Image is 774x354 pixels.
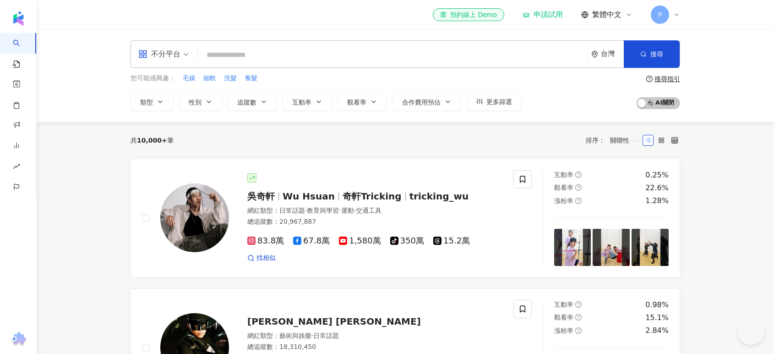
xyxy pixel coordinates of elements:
div: 0.98% [645,300,669,310]
span: 洗髮 [224,74,237,83]
span: · [339,207,341,214]
div: 總追蹤數 ： 18,310,450 [247,343,502,352]
span: rise [13,157,20,178]
span: 日常話題 [313,332,339,339]
div: 網紅類型 ： [247,206,502,216]
span: Wu Hsuan [283,191,335,202]
span: 關聯性 [610,133,638,148]
span: 83.8萬 [247,236,284,246]
span: 日常話題 [279,207,305,214]
span: 15.2萬 [433,236,470,246]
div: 網紅類型 ： [247,332,502,341]
span: 搜尋 [650,50,663,58]
span: 觀看率 [554,314,573,321]
span: 合作費用預估 [402,99,441,106]
span: 藝術與娛樂 [279,332,311,339]
span: 觀看率 [554,184,573,191]
span: appstore [138,50,147,59]
button: 合作費用預估 [392,93,461,111]
a: 申請試用 [523,10,563,19]
div: 15.1% [645,313,669,323]
div: 0.25% [645,170,669,180]
div: 2.84% [645,326,669,336]
span: · [305,207,307,214]
a: KOL Avatar吳奇軒Wu Hsuan奇軒Trickingtricking_wu網紅類型：日常話題·教育與學習·運動·交通工具總追蹤數：20,967,88783.8萬67.8萬1,580萬3... [131,159,680,277]
span: 奇軒Tricking [343,191,402,202]
span: 吳奇軒 [247,191,275,202]
div: 搜尋指引 [654,75,680,83]
button: 細軟 [203,73,217,83]
button: 毛燥 [182,73,196,83]
span: 教育與學習 [307,207,339,214]
span: 互動率 [292,99,311,106]
button: 更多篩選 [467,93,522,111]
button: 洗髮 [223,73,237,83]
span: question-circle [575,184,582,191]
span: question-circle [575,314,582,321]
span: 漲粉率 [554,197,573,205]
button: 類型 [131,93,174,111]
button: 觀看率 [338,93,387,111]
span: P [658,10,662,20]
span: 交通工具 [356,207,382,214]
button: 搜尋 [624,40,680,68]
button: 性別 [179,93,222,111]
span: question-circle [575,327,582,334]
span: 1,580萬 [339,236,381,246]
div: 排序： [586,133,643,148]
div: 總追蹤數 ： 20,967,887 [247,217,502,227]
span: question-circle [646,76,653,82]
img: KOL Avatar [160,183,229,252]
span: 漲粉率 [554,327,573,334]
span: 互動率 [554,301,573,308]
span: 養髮 [245,74,257,83]
span: 類型 [140,99,153,106]
span: environment [591,51,598,58]
div: 22.6% [645,183,669,193]
span: 10,000+ [137,137,167,144]
span: 性別 [189,99,202,106]
div: 共 筆 [131,137,174,144]
img: post-image [632,229,669,266]
div: 預約線上 Demo [440,10,497,19]
span: question-circle [575,198,582,204]
span: 追蹤數 [237,99,256,106]
iframe: Help Scout Beacon - Open [737,317,765,345]
span: 毛燥 [183,74,196,83]
span: · [311,332,313,339]
a: search [13,33,31,69]
div: 1.28% [645,196,669,206]
span: 運動 [341,207,354,214]
span: question-circle [575,301,582,308]
span: 找相似 [256,254,276,263]
span: 細軟 [203,74,216,83]
a: 預約線上 Demo [433,8,504,21]
span: [PERSON_NAME] [PERSON_NAME] [247,316,421,327]
span: 觀看率 [347,99,366,106]
span: 67.8萬 [293,236,330,246]
button: 追蹤數 [228,93,277,111]
span: 繁體中文 [592,10,621,20]
span: 350萬 [390,236,424,246]
div: 台灣 [601,50,624,58]
img: logo icon [11,11,26,26]
img: post-image [593,229,630,266]
a: 找相似 [247,254,276,263]
button: 互動率 [283,93,332,111]
span: question-circle [575,171,582,178]
span: 更多篩選 [486,98,512,105]
span: · [354,207,356,214]
span: 您可能感興趣： [131,74,175,83]
div: 不分平台 [138,47,180,61]
img: post-image [554,229,591,266]
span: tricking_wu [409,191,469,202]
span: 互動率 [554,171,573,178]
button: 養髮 [244,73,258,83]
img: chrome extension [10,332,27,347]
